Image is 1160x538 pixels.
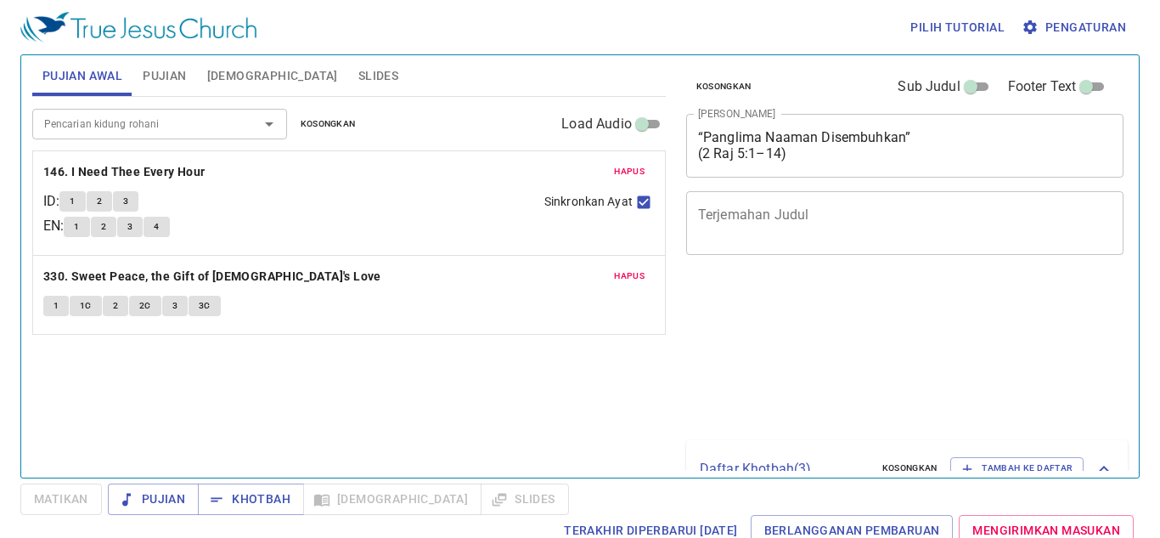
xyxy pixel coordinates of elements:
[43,161,208,183] button: 146. I Need Thee Every Hour
[257,112,281,136] button: Open
[154,219,159,235] span: 4
[64,217,89,237] button: 1
[97,194,102,209] span: 2
[43,191,59,212] p: ID :
[80,298,92,314] span: 1c
[1025,17,1126,38] span: Pengaturan
[882,461,938,476] span: Kosongkan
[561,114,632,134] span: Load Audio
[113,191,138,212] button: 3
[700,459,869,479] p: Daftar Khotbah ( 3 )
[43,216,64,236] p: EN :
[614,269,645,284] span: Hapus
[74,219,79,235] span: 1
[121,489,185,510] span: Pujian
[910,17,1005,38] span: Pilih tutorial
[604,161,655,182] button: Hapus
[1018,12,1133,43] button: Pengaturan
[904,12,1011,43] button: Pilih tutorial
[108,484,199,515] button: Pujian
[43,296,69,316] button: 1
[614,164,645,179] span: Hapus
[70,194,75,209] span: 1
[172,298,177,314] span: 3
[143,65,186,87] span: Pujian
[144,217,169,237] button: 4
[189,296,221,316] button: 3c
[207,65,338,87] span: [DEMOGRAPHIC_DATA]
[123,194,128,209] span: 3
[544,193,633,211] span: Sinkronkan Ayat
[43,161,206,183] b: 146. I Need Thee Every Hour
[686,440,1128,496] div: Daftar Khotbah(3)KosongkanTambah ke Daftar
[139,298,151,314] span: 2c
[696,79,752,94] span: Kosongkan
[604,266,655,286] button: Hapus
[20,12,256,42] img: True Jesus Church
[198,484,304,515] button: Khotbah
[70,296,102,316] button: 1c
[872,458,948,479] button: Kosongkan
[679,273,1039,434] iframe: from-child
[127,219,132,235] span: 3
[290,114,366,134] button: Kosongkan
[129,296,161,316] button: 2c
[43,266,384,287] button: 330. Sweet Peace, the Gift of [DEMOGRAPHIC_DATA]'s Love
[42,65,122,87] span: Pujian Awal
[199,298,211,314] span: 3c
[358,65,398,87] span: Slides
[43,266,381,287] b: 330. Sweet Peace, the Gift of [DEMOGRAPHIC_DATA]'s Love
[898,76,960,97] span: Sub Judul
[686,76,762,97] button: Kosongkan
[91,217,116,237] button: 2
[211,489,290,510] span: Khotbah
[117,217,143,237] button: 3
[87,191,112,212] button: 2
[101,219,106,235] span: 2
[1008,76,1077,97] span: Footer Text
[103,296,128,316] button: 2
[113,298,118,314] span: 2
[961,461,1073,476] span: Tambah ke Daftar
[162,296,188,316] button: 3
[53,298,59,314] span: 1
[59,191,85,212] button: 1
[950,457,1084,479] button: Tambah ke Daftar
[698,129,1112,161] textarea: “Panglima Naaman Disembuhkan” (2 Raj 5:1–14)
[301,116,356,132] span: Kosongkan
